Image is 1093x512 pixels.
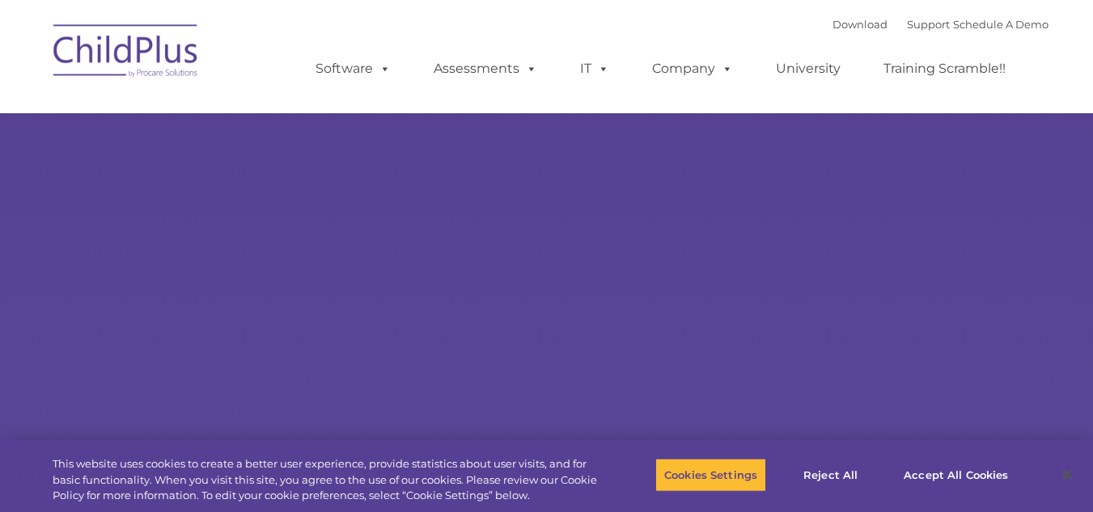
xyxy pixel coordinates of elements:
button: Cookies Settings [655,458,766,492]
a: Support [907,18,950,31]
a: Download [832,18,888,31]
font: | [832,18,1049,31]
img: ChildPlus by Procare Solutions [45,13,207,94]
a: Company [636,53,749,85]
a: Assessments [417,53,553,85]
a: Software [299,53,407,85]
div: This website uses cookies to create a better user experience, provide statistics about user visit... [53,456,601,504]
button: Close [1049,457,1085,493]
button: Reject All [780,458,881,492]
a: University [760,53,857,85]
button: Accept All Cookies [895,458,1017,492]
a: Training Scramble!! [867,53,1022,85]
a: IT [564,53,625,85]
a: Schedule A Demo [953,18,1049,31]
